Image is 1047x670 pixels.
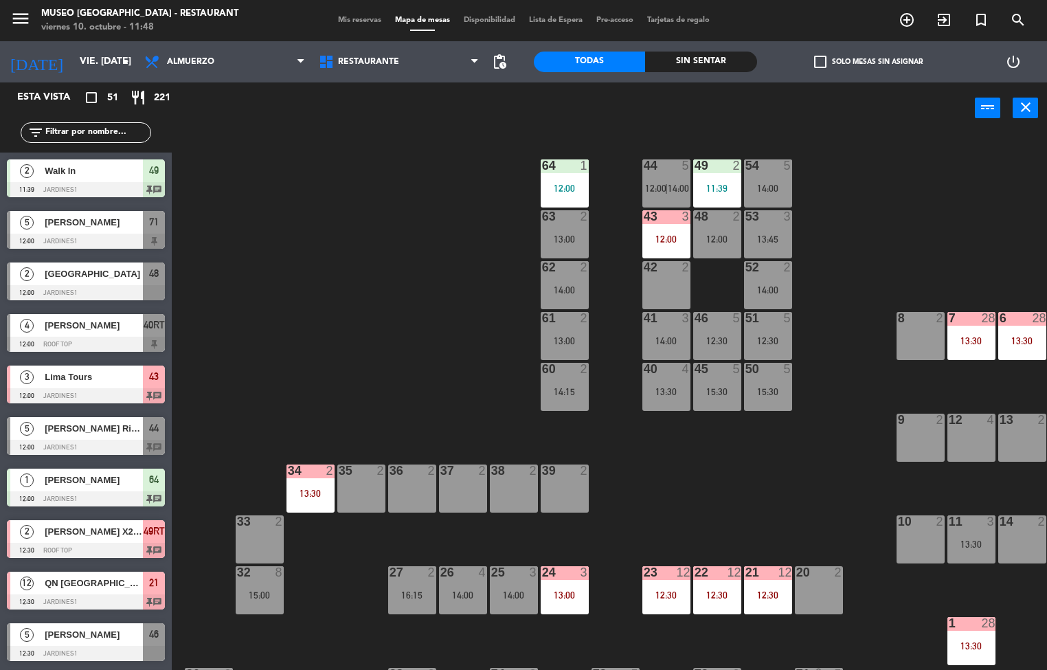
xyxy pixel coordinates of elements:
div: 12:00 [541,183,589,193]
div: 13:30 [947,539,995,549]
div: 64 [542,159,543,172]
div: 46 [695,312,695,324]
span: 49RT [144,523,165,539]
span: 5 [20,216,34,230]
div: 13:00 [541,590,589,600]
div: 28 [1032,312,1046,324]
div: 2 [936,414,944,426]
div: 12 [676,566,690,579]
div: 24 [542,566,543,579]
div: 12:30 [744,336,792,346]
div: 32 [237,566,238,579]
div: 12:00 [693,234,741,244]
div: 13:30 [286,489,335,498]
div: 28 [981,312,995,324]
div: 2 [936,312,944,324]
div: 5 [783,159,791,172]
span: 21 [149,574,159,591]
div: viernes 10. octubre - 11:48 [41,21,238,34]
span: Pre-acceso [589,16,640,24]
div: 63 [542,210,543,223]
div: 5 [783,363,791,375]
span: [PERSON_NAME] Rico/ Cea tours [GEOGRAPHIC_DATA] [45,421,143,436]
span: 12 [20,577,34,590]
i: turned_in_not [973,12,989,28]
span: 5 [20,628,34,642]
div: 3 [529,566,537,579]
div: 2 [580,363,588,375]
button: power_input [975,98,1000,118]
div: 2 [580,465,588,477]
span: 5 [20,422,34,436]
div: 4 [987,414,995,426]
div: 3 [783,210,791,223]
div: 50 [745,363,746,375]
div: 5 [783,312,791,324]
div: 12:30 [693,336,741,346]
div: 13:30 [947,336,995,346]
div: Sin sentar [645,52,756,72]
div: 2 [580,210,588,223]
div: 13:00 [541,234,589,244]
button: close [1013,98,1038,118]
div: Esta vista [7,89,99,106]
div: 3 [682,210,690,223]
div: 2 [376,465,385,477]
i: search [1010,12,1026,28]
div: 2 [936,515,944,528]
i: exit_to_app [936,12,952,28]
div: 13:30 [998,336,1046,346]
span: 14:00 [668,183,689,194]
div: 14:00 [490,590,538,600]
span: 2 [20,525,34,539]
i: filter_list [27,124,44,141]
div: Todas [534,52,645,72]
i: power_input [980,99,996,115]
div: 14:00 [744,183,792,193]
div: 2 [326,465,334,477]
span: Walk In [45,164,143,178]
div: 51 [745,312,746,324]
div: 5 [732,312,741,324]
i: menu [10,8,31,29]
div: 22 [695,566,695,579]
div: 27 [390,566,390,579]
div: 2 [427,465,436,477]
div: 62 [542,261,543,273]
div: 14:15 [541,387,589,397]
div: 39 [542,465,543,477]
div: 2 [275,515,283,528]
div: 38 [491,465,492,477]
div: 14:00 [439,590,487,600]
div: 2 [732,210,741,223]
div: 45 [695,363,695,375]
div: 13:30 [642,387,690,397]
div: 12:30 [744,590,792,600]
span: 51 [107,90,118,106]
span: Restaurante [338,57,399,67]
span: [PERSON_NAME] [45,473,143,487]
div: 61 [542,312,543,324]
div: 25 [491,566,492,579]
div: 3 [682,312,690,324]
div: 3 [987,515,995,528]
span: 49 [149,162,159,179]
div: 2 [580,261,588,273]
div: 12:00 [642,234,690,244]
span: Mapa de mesas [388,16,457,24]
div: 36 [390,465,390,477]
label: Solo mesas sin asignar [814,56,923,68]
div: 2 [732,159,741,172]
div: 2 [1037,515,1046,528]
span: 3 [20,370,34,384]
span: 64 [149,471,159,488]
span: pending_actions [491,54,508,70]
div: 54 [745,159,746,172]
div: 2 [783,261,791,273]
